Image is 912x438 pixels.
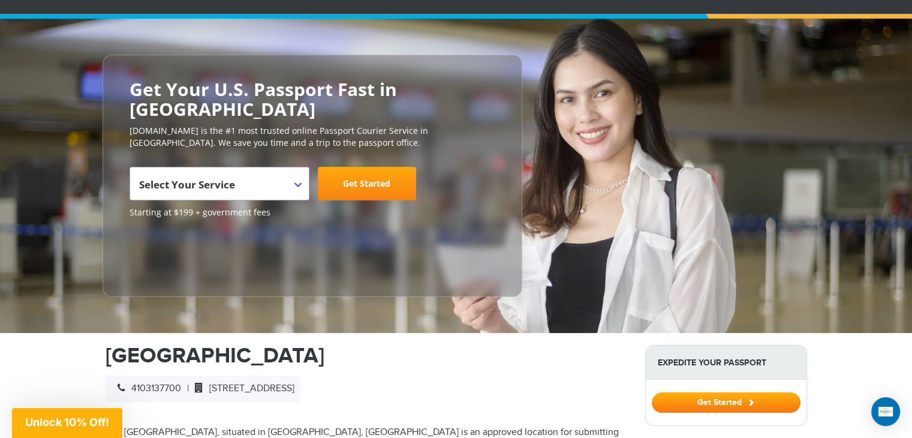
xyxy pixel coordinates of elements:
[130,206,495,218] span: Starting at $199 + government fees
[652,397,800,407] a: Get Started
[139,178,235,191] span: Select Your Service
[318,167,416,200] a: Get Started
[130,167,309,200] span: Select Your Service
[139,172,297,205] span: Select Your Service
[652,392,800,413] button: Get Started
[112,383,181,394] span: 4103137700
[871,397,900,426] div: Open Intercom Messenger
[25,416,109,428] span: Unlock 10% Off!
[189,383,294,394] span: [STREET_ADDRESS]
[106,345,627,367] h1: [GEOGRAPHIC_DATA]
[12,408,122,438] div: Unlock 10% Off!
[646,346,806,380] strong: Expedite Your Passport
[130,79,495,119] h2: Get Your U.S. Passport Fast in [GEOGRAPHIC_DATA]
[106,376,300,402] div: |
[130,224,219,284] iframe: Customer reviews powered by Trustpilot
[130,125,495,149] p: [DOMAIN_NAME] is the #1 most trusted online Passport Courier Service in [GEOGRAPHIC_DATA]. We sav...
